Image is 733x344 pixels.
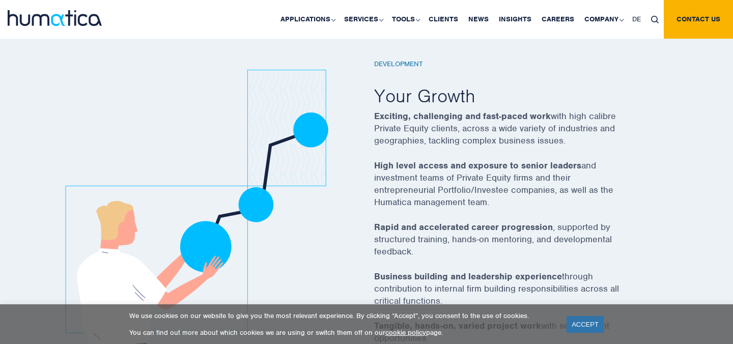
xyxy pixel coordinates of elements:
[374,221,553,233] strong: Rapid and accelerated career progression
[374,271,562,282] strong: Business building and leadership experience
[374,84,649,107] h2: Your Growth
[129,311,554,320] p: We use cookies on our website to give you the most relevant experience. By clicking “Accept”, you...
[129,328,554,337] p: You can find out more about which cookies we are using or switch them off on our page.
[651,16,659,23] img: search_icon
[374,270,649,320] p: through contribution to internal firm building responsibilities across all critical functions.
[374,110,551,122] strong: Exciting, challenging and fast-paced work
[374,159,649,221] p: and investment teams of Private Equity firms and their entrepreneurial Portfolio/Investee compani...
[374,160,581,171] strong: High level access and exposure to senior leaders
[374,110,649,159] p: with high calibre Private Equity clients, across a wide variety of industries and geographies, ta...
[632,15,641,23] span: DE
[374,60,649,69] h6: Development
[385,328,426,337] a: cookie policy
[567,316,604,333] a: ACCEPT
[374,221,649,270] p: , supported by structured training, hands-on mentoring, and developmental feedback.
[8,10,102,26] img: logo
